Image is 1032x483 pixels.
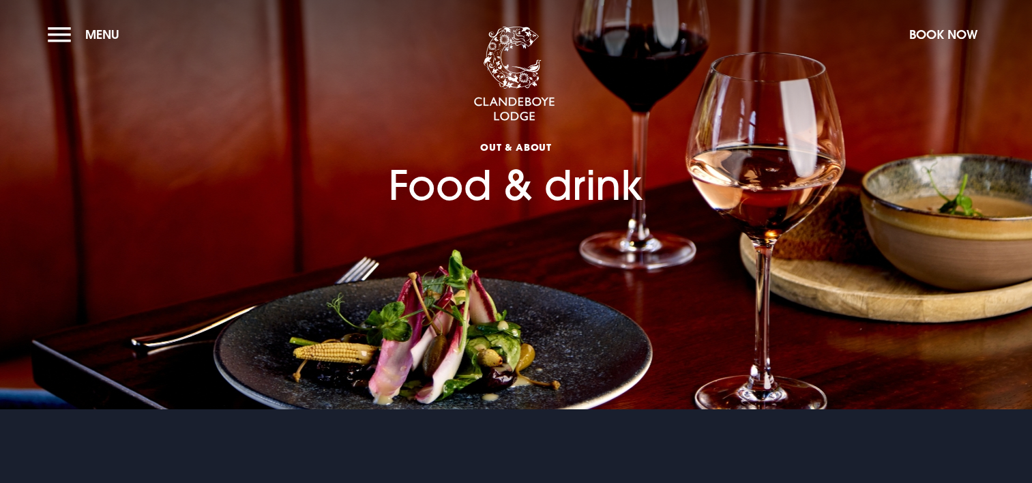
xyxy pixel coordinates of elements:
span: Menu [85,27,119,42]
h1: Food & drink [389,80,643,209]
button: Book Now [902,20,984,49]
span: OUT & ABOUT [389,141,643,153]
img: Clandeboye Lodge [473,27,555,122]
button: Menu [48,20,126,49]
